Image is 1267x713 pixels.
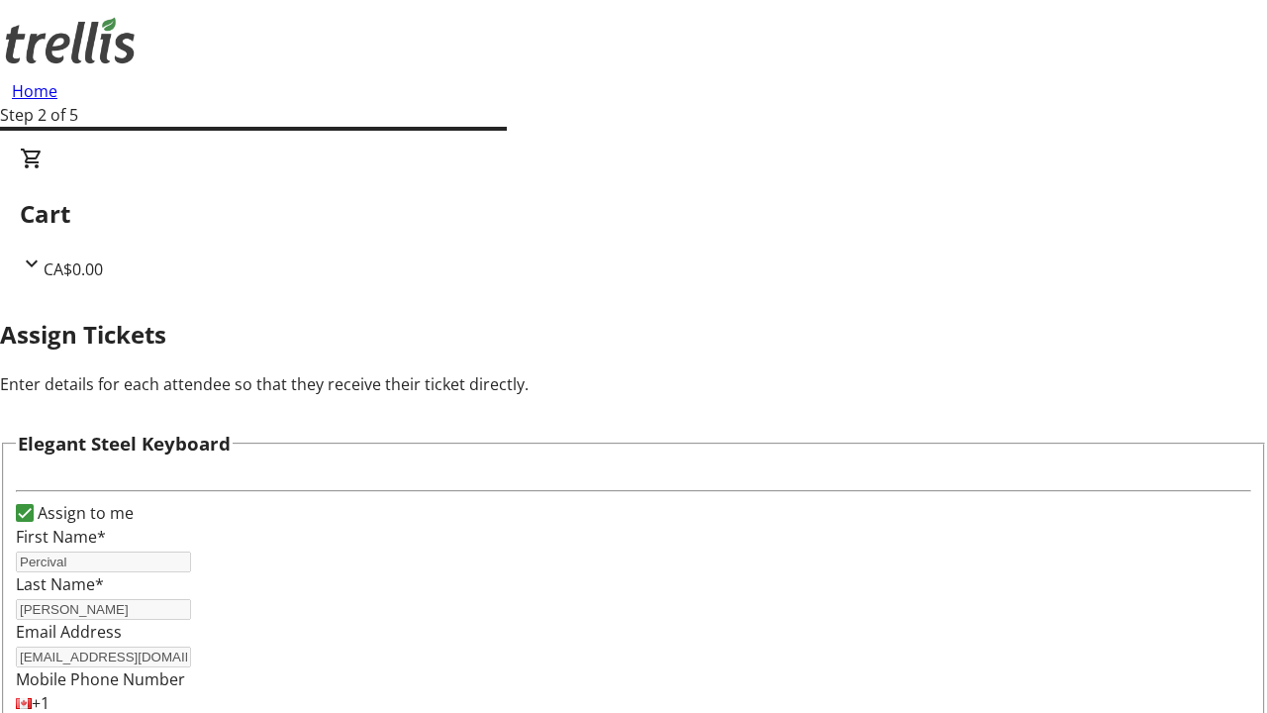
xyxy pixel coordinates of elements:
[16,621,122,643] label: Email Address
[20,147,1247,281] div: CartCA$0.00
[18,430,231,458] h3: Elegant Steel Keyboard
[34,501,134,525] label: Assign to me
[44,258,103,280] span: CA$0.00
[16,526,106,548] label: First Name*
[16,573,104,595] label: Last Name*
[20,196,1247,232] h2: Cart
[16,668,185,690] label: Mobile Phone Number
